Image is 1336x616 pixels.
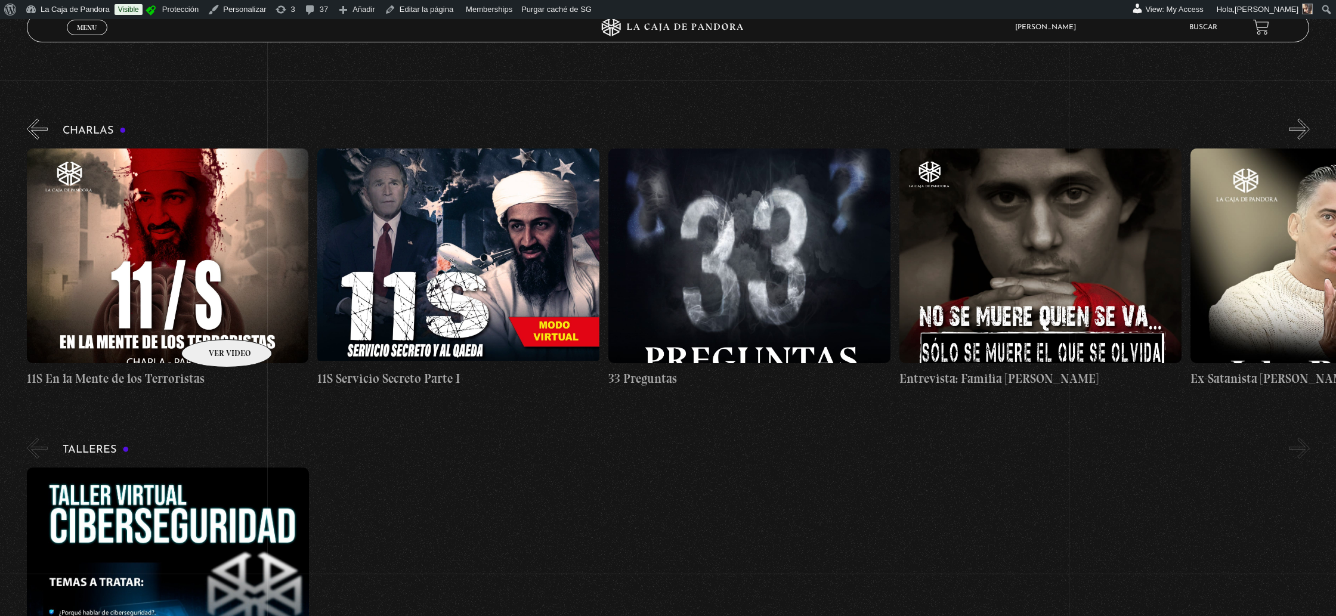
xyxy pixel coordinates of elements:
button: Previous [27,438,48,459]
h4: 11S Servicio Secreto Parte I [317,369,599,388]
h4: Entrevista: Familia [PERSON_NAME] [899,369,1182,388]
button: Next [1289,119,1310,140]
a: Buscar [1189,24,1217,31]
button: Next [1289,438,1310,459]
span: Cerrar [73,33,101,42]
a: 33 Preguntas [608,148,890,388]
h4: 11S En la Mente de los Terroristas [27,369,309,388]
a: 11S En la Mente de los Terroristas [27,148,309,388]
a: Entrevista: Familia [PERSON_NAME] [899,148,1182,388]
h3: Talleres [63,444,129,456]
span: [PERSON_NAME] [1009,24,1088,31]
span: Menu [77,24,97,31]
span: [PERSON_NAME] [1235,5,1298,14]
h3: Charlas [63,125,126,137]
a: View your shopping cart [1253,19,1269,35]
a: Visible [115,4,143,15]
a: 11S Servicio Secreto Parte I [317,148,599,388]
h4: 33 Preguntas [608,369,890,388]
button: Previous [27,119,48,140]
